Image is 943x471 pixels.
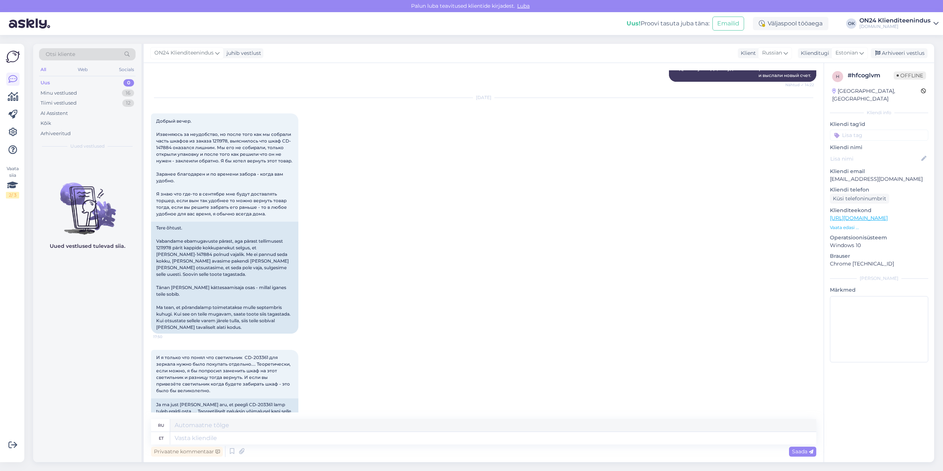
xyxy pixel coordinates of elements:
span: Russian [762,49,782,57]
div: Kliendi info [830,109,928,116]
p: Brauser [830,252,928,260]
div: Klient [738,49,756,57]
div: et [159,432,164,444]
p: Windows 10 [830,242,928,249]
span: Luba [515,3,532,9]
p: Märkmed [830,286,928,294]
p: Klienditeekond [830,207,928,214]
span: Nähtud ✓ 14:22 [785,82,814,88]
div: Vaata siia [6,165,19,198]
p: Operatsioonisüsteem [830,234,928,242]
p: [EMAIL_ADDRESS][DOMAIN_NAME] [830,175,928,183]
div: Socials [118,65,136,74]
p: Kliendi tag'id [830,120,928,128]
div: Arhiveeri vestlus [871,48,928,58]
a: ON24 Klienditeenindus[DOMAIN_NAME] [859,18,939,29]
div: Proovi tasuta juba täna: [627,19,709,28]
div: OK [846,18,856,29]
div: # hfcoglvm [848,71,894,80]
div: 12 [122,99,134,107]
div: Web [76,65,89,74]
div: Uus [41,79,50,87]
span: Otsi kliente [46,50,75,58]
span: Saada [792,448,813,455]
button: Emailid [712,17,744,31]
img: No chats [33,169,141,236]
div: 16 [122,89,134,97]
div: All [39,65,48,74]
div: Ja ma just [PERSON_NAME] aru, et peegli CD-203361 lamp tuleb eraldi osta .... Teoreetiliselt palu... [151,398,298,437]
div: [GEOGRAPHIC_DATA], [GEOGRAPHIC_DATA] [832,87,921,103]
input: Lisa tag [830,130,928,141]
div: [PERSON_NAME] [830,275,928,282]
div: Tere õhtust. Vabandame ebamugavuste pärast, aga pärast tellimusest 1211978 pärit kappide kokkupan... [151,222,298,334]
div: Küsi telefoninumbrit [830,194,889,204]
div: ru [158,419,164,432]
div: juhib vestlust [224,49,261,57]
p: Chrome [TECHNICAL_ID] [830,260,928,268]
span: ON24 Klienditeenindus [154,49,214,57]
p: Kliendi nimi [830,144,928,151]
a: [URL][DOMAIN_NAME] [830,215,888,221]
span: И я только что понял что светильник CD-203361 для зеркала нужно было покупать отдельно.... Теорет... [156,355,292,393]
div: Здравствуйте! Да, мы удалили товар EV-485870 из заказа и выслали новый счет. [669,63,816,82]
div: Kõik [41,120,51,127]
p: Kliendi email [830,168,928,175]
span: Estonian [835,49,858,57]
div: Minu vestlused [41,89,77,97]
span: Добрый вечер. Извеняюсь за неудобство, но после того как мы собрали часть шкафов из заказа 121197... [156,118,292,217]
span: 17:50 [153,334,181,340]
div: Privaatne kommentaar [151,447,223,457]
span: h [836,74,839,79]
p: Vaata edasi ... [830,224,928,231]
p: Kliendi telefon [830,186,928,194]
div: [DOMAIN_NAME] [859,24,930,29]
div: AI Assistent [41,110,68,117]
div: 2 / 3 [6,192,19,198]
b: Uus! [627,20,641,27]
div: Tiimi vestlused [41,99,77,107]
span: Offline [894,71,926,80]
div: ON24 Klienditeenindus [859,18,930,24]
img: Askly Logo [6,50,20,64]
div: [DATE] [151,94,816,101]
p: Uued vestlused tulevad siia. [50,242,125,250]
span: Uued vestlused [70,143,105,150]
div: Väljaspool tööaega [753,17,828,30]
div: 0 [123,79,134,87]
div: Arhiveeritud [41,130,71,137]
input: Lisa nimi [830,155,920,163]
div: Klienditugi [798,49,829,57]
